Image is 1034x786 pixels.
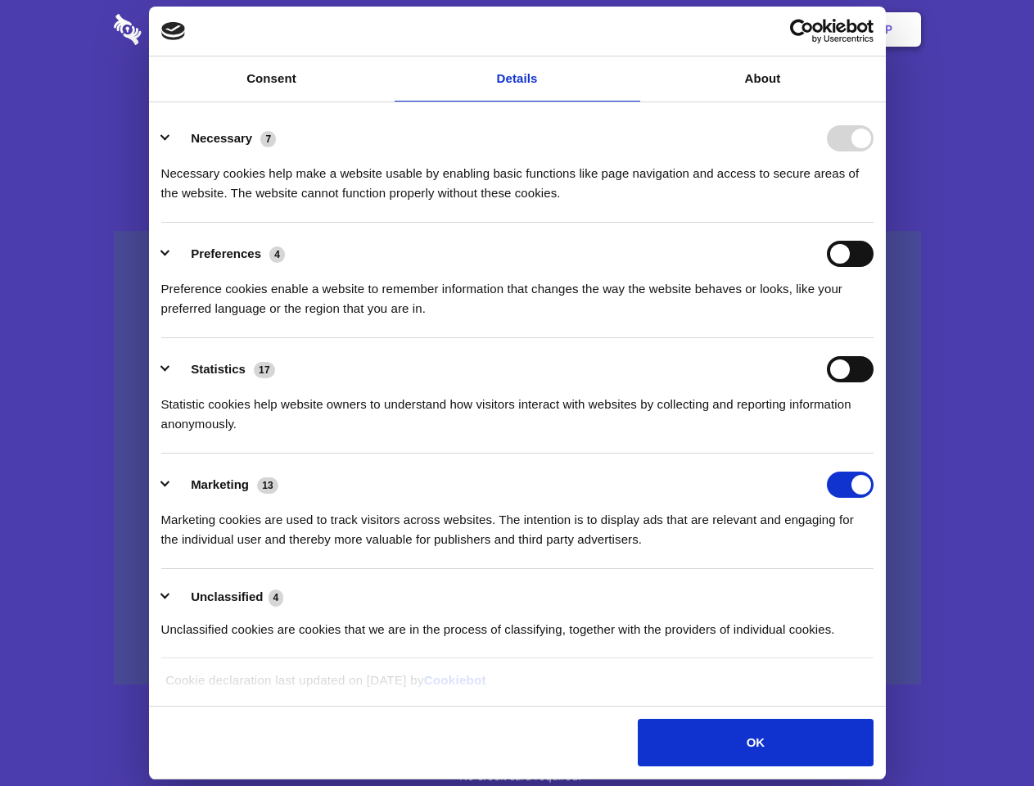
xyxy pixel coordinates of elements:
iframe: Drift Widget Chat Controller [952,704,1014,766]
a: Usercentrics Cookiebot - opens in a new window [730,19,874,43]
label: Marketing [191,477,249,491]
a: Pricing [481,4,552,55]
label: Preferences [191,246,261,260]
div: Marketing cookies are used to track visitors across websites. The intention is to display ads tha... [161,498,874,549]
span: 4 [269,246,285,263]
a: Cookiebot [424,673,486,687]
button: Preferences (4) [161,241,296,267]
button: Statistics (17) [161,356,286,382]
img: logo [161,22,186,40]
h4: Auto-redaction of sensitive data, encrypted data sharing and self-destructing private chats. Shar... [114,149,921,203]
button: Marketing (13) [161,472,289,498]
a: Consent [149,56,395,102]
img: logo-wordmark-white-trans-d4663122ce5f474addd5e946df7df03e33cb6a1c49d2221995e7729f52c070b2.svg [114,14,254,45]
div: Statistic cookies help website owners to understand how visitors interact with websites by collec... [161,382,874,434]
a: Login [743,4,814,55]
button: Unclassified (4) [161,587,294,608]
label: Necessary [191,131,252,145]
a: Details [395,56,640,102]
div: Necessary cookies help make a website usable by enabling basic functions like page navigation and... [161,151,874,203]
div: Unclassified cookies are cookies that we are in the process of classifying, together with the pro... [161,608,874,639]
div: Cookie declaration last updated on [DATE] by [153,671,881,702]
span: 17 [254,362,275,378]
label: Statistics [191,362,246,376]
span: 4 [269,589,284,606]
h1: Eliminate Slack Data Loss. [114,74,921,133]
a: Wistia video thumbnail [114,231,921,685]
button: Necessary (7) [161,125,287,151]
div: Preference cookies enable a website to remember information that changes the way the website beha... [161,267,874,318]
a: Contact [664,4,739,55]
span: 7 [260,131,276,147]
span: 13 [257,477,278,494]
a: About [640,56,886,102]
button: OK [638,719,873,766]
